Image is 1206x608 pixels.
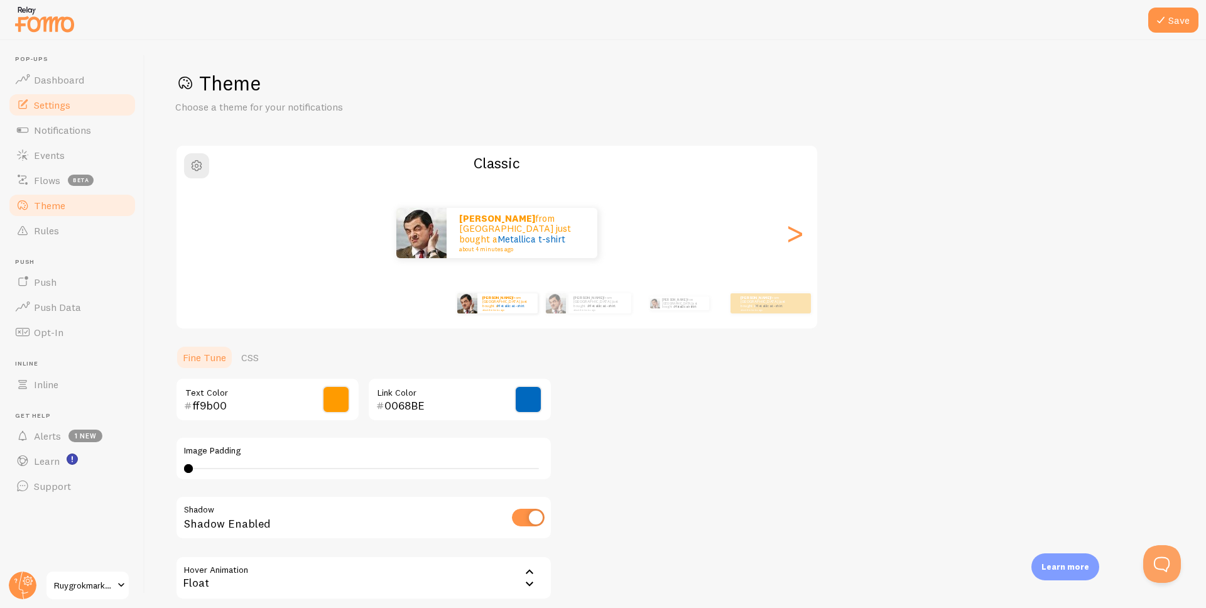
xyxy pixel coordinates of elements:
[675,305,696,308] a: Metallica t-shirt
[573,308,625,311] small: about 4 minutes ago
[184,445,543,457] label: Image Padding
[459,246,581,252] small: about 4 minutes ago
[396,208,447,258] img: Fomo
[8,423,137,448] a: Alerts 1 new
[54,578,114,593] span: Ruygrokmarketing
[34,99,70,111] span: Settings
[13,3,76,35] img: fomo-relay-logo-orange.svg
[756,303,783,308] a: Metallica t-shirt
[8,67,137,92] a: Dashboard
[497,303,524,308] a: Metallica t-shirt
[8,193,137,218] a: Theme
[68,175,94,186] span: beta
[8,474,137,499] a: Support
[175,556,552,600] div: Float
[459,212,535,224] strong: [PERSON_NAME]
[15,55,137,63] span: Pop-ups
[45,570,130,600] a: Ruygrokmarketing
[8,218,137,243] a: Rules
[34,276,57,288] span: Push
[175,496,552,541] div: Shadow Enabled
[1031,553,1099,580] div: Learn more
[649,298,660,308] img: Fomo
[8,117,137,143] a: Notifications
[15,258,137,266] span: Push
[1041,561,1089,573] p: Learn more
[497,233,565,245] a: Metallica t-shirt
[1143,545,1181,583] iframe: Help Scout Beacon - Open
[589,303,616,308] a: Metallica t-shirt
[8,143,137,168] a: Events
[15,412,137,420] span: Get Help
[34,430,61,442] span: Alerts
[8,269,137,295] a: Push
[34,124,91,136] span: Notifications
[67,453,78,465] svg: <p>Watch New Feature Tutorials!</p>
[34,301,81,313] span: Push Data
[662,296,704,310] p: from [GEOGRAPHIC_DATA] just bought a
[573,295,626,311] p: from [GEOGRAPHIC_DATA] just bought a
[741,295,771,300] strong: [PERSON_NAME]
[177,153,817,173] h2: Classic
[457,293,477,313] img: Fomo
[68,430,102,442] span: 1 new
[8,372,137,397] a: Inline
[482,308,531,311] small: about 4 minutes ago
[175,100,477,114] p: Choose a theme for your notifications
[787,188,802,278] div: Next slide
[741,295,791,311] p: from [GEOGRAPHIC_DATA] just bought a
[34,73,84,86] span: Dashboard
[741,308,790,311] small: about 4 minutes ago
[34,326,63,339] span: Opt-In
[8,320,137,345] a: Opt-In
[8,448,137,474] a: Learn
[459,214,585,252] p: from [GEOGRAPHIC_DATA] just bought a
[34,378,58,391] span: Inline
[34,199,65,212] span: Theme
[175,70,1176,96] h1: Theme
[8,168,137,193] a: Flows beta
[8,92,137,117] a: Settings
[34,224,59,237] span: Rules
[482,295,533,311] p: from [GEOGRAPHIC_DATA] just bought a
[34,149,65,161] span: Events
[573,295,604,300] strong: [PERSON_NAME]
[15,360,137,368] span: Inline
[175,345,234,370] a: Fine Tune
[482,295,513,300] strong: [PERSON_NAME]
[662,298,687,301] strong: [PERSON_NAME]
[34,480,71,492] span: Support
[546,293,566,313] img: Fomo
[234,345,266,370] a: CSS
[8,295,137,320] a: Push Data
[34,455,60,467] span: Learn
[34,174,60,187] span: Flows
